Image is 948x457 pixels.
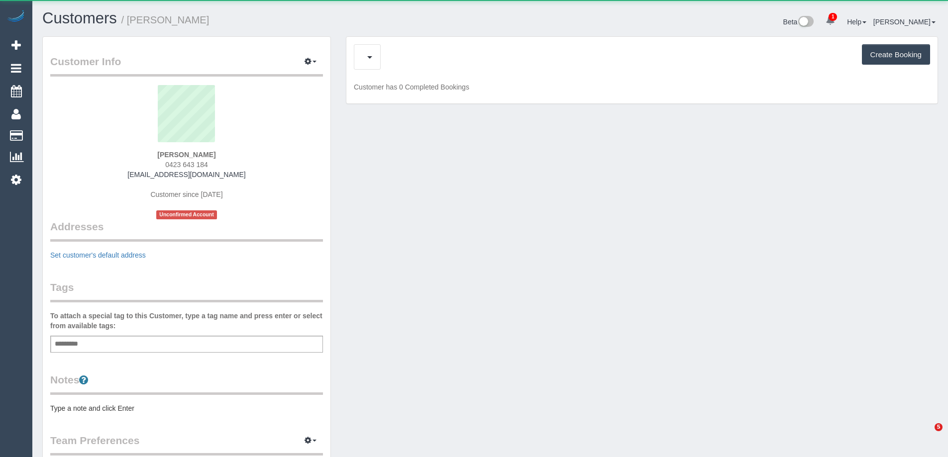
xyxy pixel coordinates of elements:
[862,44,930,65] button: Create Booking
[847,18,866,26] a: Help
[821,10,840,32] a: 1
[354,82,930,92] p: Customer has 0 Completed Bookings
[42,9,117,27] a: Customers
[50,54,323,77] legend: Customer Info
[156,210,217,219] span: Unconfirmed Account
[50,280,323,302] legend: Tags
[829,13,837,21] span: 1
[50,433,323,456] legend: Team Preferences
[783,18,814,26] a: Beta
[50,251,146,259] a: Set customer's default address
[121,14,210,25] small: / [PERSON_NAME]
[50,403,323,413] pre: Type a note and click Enter
[797,16,814,29] img: New interface
[50,311,323,331] label: To attach a special tag to this Customer, type a tag name and press enter or select from availabl...
[935,423,943,431] span: 5
[6,10,26,24] img: Automaid Logo
[127,171,245,179] a: [EMAIL_ADDRESS][DOMAIN_NAME]
[165,161,208,169] span: 0423 643 184
[873,18,936,26] a: [PERSON_NAME]
[914,423,938,447] iframe: Intercom live chat
[157,151,215,159] strong: [PERSON_NAME]
[50,372,323,395] legend: Notes
[150,190,222,198] span: Customer since [DATE]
